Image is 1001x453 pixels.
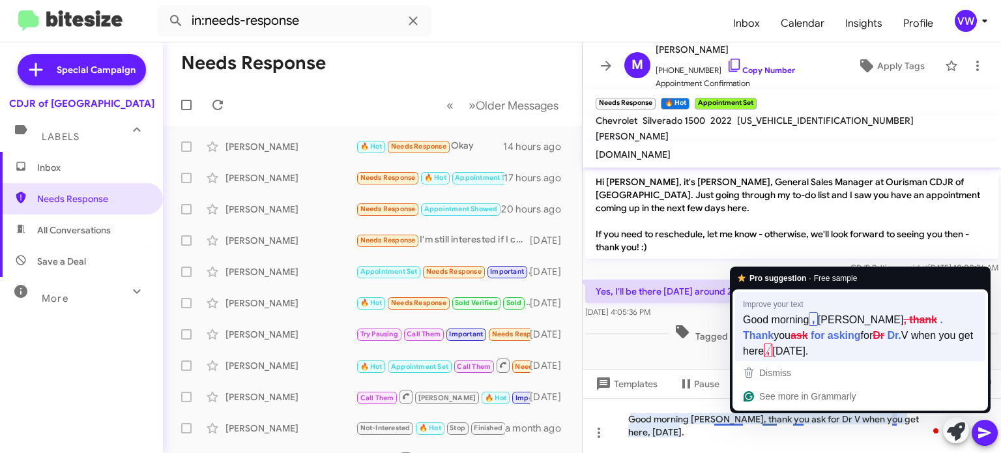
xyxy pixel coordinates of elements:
[360,205,416,213] span: Needs Response
[455,299,498,307] span: Sold Verified
[419,424,441,432] span: 🔥 Hot
[426,267,482,276] span: Needs Response
[656,77,795,90] span: Appointment Confirmation
[457,362,491,371] span: Call Them
[360,173,416,182] span: Needs Response
[225,265,356,278] div: [PERSON_NAME]
[37,224,111,237] span: All Conversations
[727,65,795,75] a: Copy Number
[360,330,398,338] span: Try Pausing
[530,390,572,403] div: [DATE]
[695,98,757,110] small: Appointment Set
[360,142,383,151] span: 🔥 Hot
[356,264,530,279] div: i just wanna know what i'm going to be looking at before i get there
[694,372,719,396] span: Pause
[596,130,669,142] span: [PERSON_NAME]
[737,115,914,126] span: [US_VEHICLE_IDENTIFICATION_NUMBER]
[356,201,501,216] div: Will do!
[583,398,1001,453] div: To enrich screen reader interactions, please activate Accessibility in Grammarly extension settings
[469,97,476,113] span: »
[505,422,572,435] div: a month ago
[356,388,530,405] div: No worries My appointment is [DATE] at 1:00 I'll be there to see [PERSON_NAME] saleswoman
[37,161,148,174] span: Inbox
[450,424,465,432] span: Stop
[356,139,503,154] div: Okay
[530,234,572,247] div: [DATE]
[515,394,549,402] span: Important
[656,57,795,77] span: [PHONE_NUMBER]
[585,280,757,303] p: Yes, I'll be there [DATE] around 2pm
[42,131,80,143] span: Labels
[225,234,356,247] div: [PERSON_NAME]
[770,5,835,42] a: Calendar
[446,97,454,113] span: «
[585,170,998,259] p: Hi [PERSON_NAME], it's [PERSON_NAME], General Sales Manager at Ourisman CDJR of [GEOGRAPHIC_DATA]...
[585,307,650,317] span: [DATE] 4:05:36 PM
[418,394,476,402] span: [PERSON_NAME]
[490,267,524,276] span: Important
[668,372,730,396] button: Pause
[593,372,658,396] span: Templates
[360,362,383,371] span: 🔥 Hot
[356,420,505,435] div: [STREET_ADDRESS]
[835,5,893,42] a: Insights
[360,424,411,432] span: Not-Interested
[501,203,572,216] div: 20 hours ago
[57,63,136,76] span: Special Campaign
[530,359,572,372] div: [DATE]
[643,115,705,126] span: Silverado 1500
[485,394,507,402] span: 🔥 Hot
[439,92,461,119] button: Previous
[225,297,356,310] div: [PERSON_NAME]
[631,55,643,76] span: M
[360,267,418,276] span: Appointment Set
[391,362,448,371] span: Appointment Set
[476,98,559,113] span: Older Messages
[944,10,987,32] button: vw
[407,330,441,338] span: Call Them
[391,299,446,307] span: Needs Response
[596,115,637,126] span: Chevrolet
[596,149,671,160] span: [DOMAIN_NAME]
[515,362,570,371] span: Needs Response
[225,359,356,372] div: [PERSON_NAME]
[439,92,566,119] nav: Page navigation example
[424,173,446,182] span: 🔥 Hot
[9,97,154,110] div: CDJR of [GEOGRAPHIC_DATA]
[530,265,572,278] div: [DATE]
[360,394,394,402] span: Call Them
[360,236,416,244] span: Needs Response
[877,54,925,78] span: Apply Tags
[461,92,566,119] button: Next
[225,390,356,403] div: [PERSON_NAME]
[356,295,530,310] div: Okay 👍
[391,142,446,151] span: Needs Response
[723,5,770,42] a: Inbox
[181,53,326,74] h1: Needs Response
[669,324,915,343] span: Tagged as 'Appointment Set' on [DATE] 8:58:02 AM
[905,263,928,272] span: said at
[225,328,356,341] div: [PERSON_NAME]
[843,54,938,78] button: Apply Tags
[424,205,498,213] span: Appointment Showed
[356,357,530,373] div: Inbound Call
[955,10,977,32] div: vw
[455,173,512,182] span: Appointment Set
[530,328,572,341] div: [DATE]
[360,299,383,307] span: 🔥 Hot
[893,5,944,42] a: Profile
[449,330,483,338] span: Important
[356,233,530,248] div: I'm still interested if I can work out a better deal with the banks
[356,170,504,185] div: Yes, I'll be there [DATE] around 2pm
[225,203,356,216] div: [PERSON_NAME]
[530,297,572,310] div: [DATE]
[225,422,356,435] div: [PERSON_NAME]
[710,115,732,126] span: 2022
[492,330,547,338] span: Needs Response
[37,192,148,205] span: Needs Response
[583,372,668,396] button: Templates
[850,263,998,272] span: CDJR Baltimore [DATE] 10:00:26 AM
